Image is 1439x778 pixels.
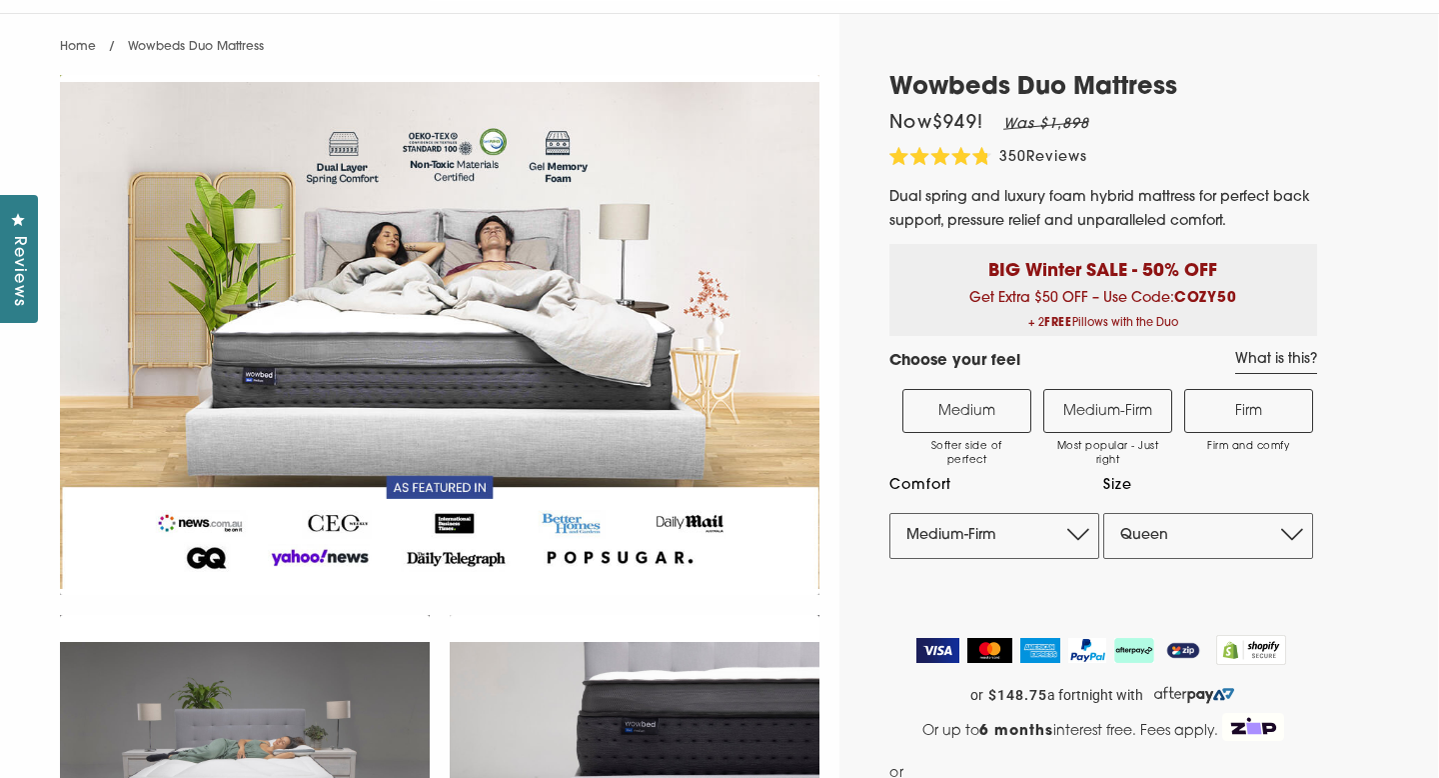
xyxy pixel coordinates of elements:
[988,687,1047,704] strong: $148.75
[999,150,1026,165] span: 350
[1044,318,1072,329] b: FREE
[1103,473,1313,498] label: Size
[1184,389,1313,433] label: Firm
[1216,635,1286,665] img: Shopify secure badge
[922,724,1218,739] span: Or up to interest free. Fees apply.
[1026,150,1087,165] span: Reviews
[889,74,1317,103] h1: Wowbeds Duo Mattress
[889,680,1317,710] a: or $148.75 a fortnight with
[1162,638,1204,663] img: ZipPay Logo
[904,244,1302,285] p: BIG Winter SALE - 50% OFF
[967,638,1012,663] img: MasterCard Logo
[109,41,115,53] span: /
[916,638,959,663] img: Visa Logo
[1068,638,1106,663] img: PayPal Logo
[60,41,96,53] a: Home
[1235,351,1317,374] a: What is this?
[1020,638,1061,663] img: American Express Logo
[889,115,983,133] span: Now $949 !
[60,14,264,65] nav: breadcrumbs
[1047,687,1143,704] span: a fortnight with
[1003,117,1089,132] em: Was $1,898
[1222,713,1284,741] img: Zip Logo
[889,190,1310,229] span: Dual spring and luxury foam hybrid mattress for perfect back support, pressure relief and unparal...
[904,291,1302,336] span: Get Extra $50 OFF – Use Code:
[913,440,1020,468] span: Softer side of perfect
[128,41,264,53] span: Wowbeds Duo Mattress
[1054,440,1161,468] span: Most popular - Just right
[889,351,1020,374] h4: Choose your feel
[1114,638,1154,663] img: AfterPay Logo
[1043,389,1172,433] label: Medium-Firm
[889,147,1087,170] div: 350Reviews
[904,311,1302,336] span: + 2 Pillows with the Duo
[1195,440,1302,454] span: Firm and comfy
[979,724,1053,739] strong: 6 months
[902,389,1031,433] label: Medium
[970,687,983,704] span: or
[1174,291,1238,306] b: COZY50
[5,236,31,307] span: Reviews
[889,473,1099,498] label: Comfort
